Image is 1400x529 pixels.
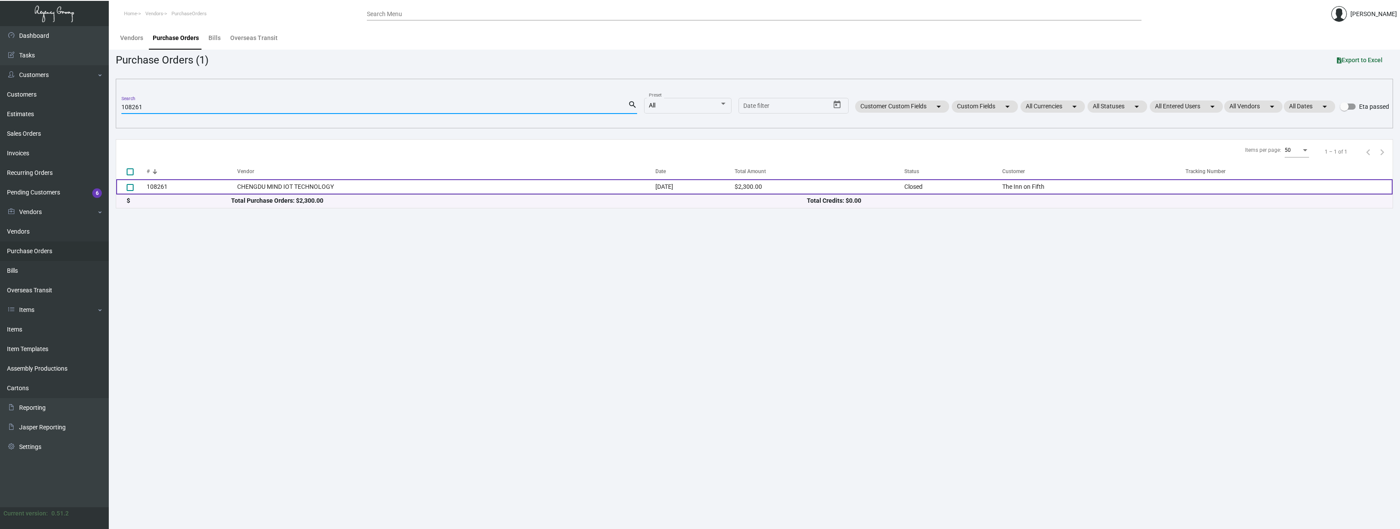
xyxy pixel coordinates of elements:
input: End date [778,103,819,110]
div: $ [127,196,231,205]
button: Export to Excel [1330,52,1390,68]
span: All [649,102,655,109]
td: 108261 [147,179,237,194]
div: Tracking Number [1185,167,1393,175]
mat-icon: arrow_drop_down [1207,101,1218,112]
mat-icon: arrow_drop_down [1267,101,1277,112]
div: Total Amount [735,167,766,175]
span: Home [124,11,137,17]
mat-chip: All Statuses [1088,100,1147,113]
div: Status [904,167,919,175]
div: Purchase Orders [153,33,199,43]
div: Date [655,167,666,175]
div: Customer [1002,167,1185,175]
mat-chip: All Entered Users [1150,100,1223,113]
mat-icon: arrow_drop_down [1002,101,1013,112]
button: Previous page [1361,145,1375,159]
div: Total Amount [735,167,904,175]
mat-icon: arrow_drop_down [1131,101,1142,112]
span: Vendors [145,11,163,17]
mat-select: Items per page: [1285,147,1309,154]
button: Next page [1375,145,1389,159]
td: The Inn on Fifth [1002,179,1185,194]
div: Bills [208,33,221,43]
span: Eta passed [1359,101,1389,112]
mat-chip: All Currencies [1021,100,1085,113]
div: Current version: [3,509,48,518]
div: # [147,167,237,175]
div: Vendor [237,167,254,175]
div: Total Credits: $0.00 [807,196,1382,205]
mat-icon: arrow_drop_down [1319,101,1330,112]
div: Vendor [237,167,656,175]
span: Export to Excel [1337,57,1383,64]
div: # [147,167,150,175]
span: PurchaseOrders [171,11,207,17]
input: Start date [743,103,770,110]
mat-icon: arrow_drop_down [1069,101,1080,112]
div: Total Purchase Orders: $2,300.00 [231,196,806,205]
img: admin@bootstrapmaster.com [1331,6,1347,22]
div: Items per page: [1245,146,1281,154]
span: 50 [1285,147,1291,153]
td: Closed [904,179,1002,194]
div: Date [655,167,735,175]
mat-icon: search [628,100,637,110]
button: Open calendar [830,98,844,112]
td: CHENGDU MIND IOT TECHNOLOGY [237,179,656,194]
div: Customer [1002,167,1025,175]
div: Overseas Transit [230,33,278,43]
div: 0.51.2 [51,509,69,518]
mat-chip: Customer Custom Fields [855,100,949,113]
div: [PERSON_NAME] [1350,10,1397,19]
td: $2,300.00 [735,179,904,194]
mat-chip: All Dates [1284,100,1335,113]
div: Tracking Number [1185,167,1225,175]
mat-icon: arrow_drop_down [933,101,944,112]
div: Purchase Orders (1) [116,52,208,68]
div: Status [904,167,1002,175]
mat-chip: All Vendors [1224,100,1282,113]
td: [DATE] [655,179,735,194]
div: Vendors [120,33,143,43]
mat-chip: Custom Fields [952,100,1018,113]
div: 1 – 1 of 1 [1325,148,1347,156]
